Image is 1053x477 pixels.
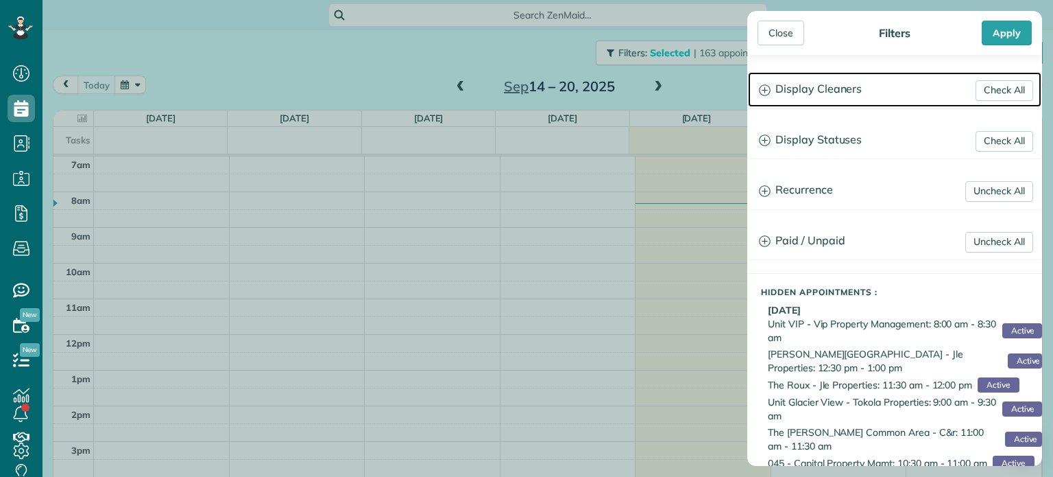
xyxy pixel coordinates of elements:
a: Display Cleaners [748,72,1041,107]
span: New [20,343,40,357]
span: The [PERSON_NAME] Common Area - C&r: 11:00 am - 11:30 am [768,426,1000,453]
span: New [20,308,40,322]
span: Unit Glacier View - Tokola Properties: 9:00 am - 9:30 am [768,395,997,423]
a: Uncheck All [965,181,1033,202]
a: Check All [976,80,1033,101]
span: Active [993,456,1034,471]
a: Paid / Unpaid [748,224,1041,259]
span: Active [1008,353,1042,369]
div: Apply [982,21,1032,45]
div: Close [758,21,804,45]
span: Active [1005,432,1042,447]
a: Recurrence [748,173,1041,208]
div: Filters [875,26,915,40]
span: The Roux - Jle Properties: 11:30 am - 12:00 pm [768,378,972,392]
span: [PERSON_NAME][GEOGRAPHIC_DATA] - Jle Properties: 12:30 pm - 1:00 pm [768,347,1002,375]
b: [DATE] [768,304,801,316]
a: Uncheck All [965,232,1033,253]
h5: Hidden Appointments : [761,288,1042,296]
span: Unit VIP - Vip Property Management: 8:00 am - 8:30 am [768,317,997,345]
a: Display Statuses [748,123,1041,158]
span: Active [1002,323,1042,338]
a: Check All [976,131,1033,152]
span: 045 - Capital Property Mgmt: 10:30 am - 11:00 am [768,456,987,470]
span: Active [978,377,1019,393]
span: Active [1002,402,1042,417]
